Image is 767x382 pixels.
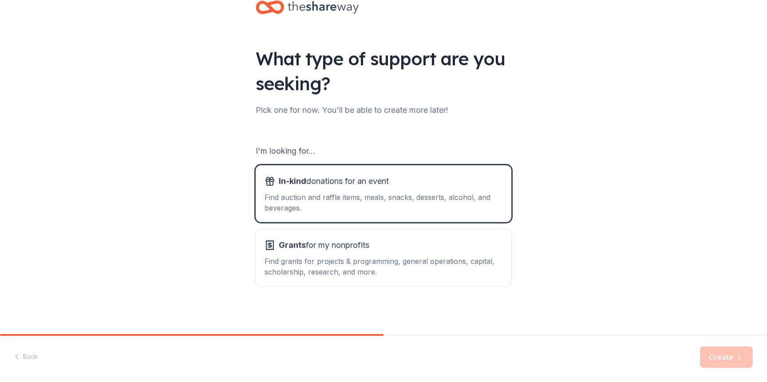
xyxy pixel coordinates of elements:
div: I'm looking for... [256,144,511,158]
span: Grants [279,240,306,250]
button: Grantsfor my nonprofitsFind grants for projects & programming, general operations, capital, schol... [256,229,511,286]
span: donations for an event [279,174,389,188]
div: What type of support are you seeking? [256,46,511,96]
button: In-kinddonations for an eventFind auction and raffle items, meals, snacks, desserts, alcohol, and... [256,165,511,222]
div: Find auction and raffle items, meals, snacks, desserts, alcohol, and beverages. [265,192,502,213]
div: Pick one for now. You'll be able to create more later! [256,103,511,117]
div: Find grants for projects & programming, general operations, capital, scholarship, research, and m... [265,256,502,277]
span: In-kind [279,176,306,186]
span: for my nonprofits [279,238,369,252]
